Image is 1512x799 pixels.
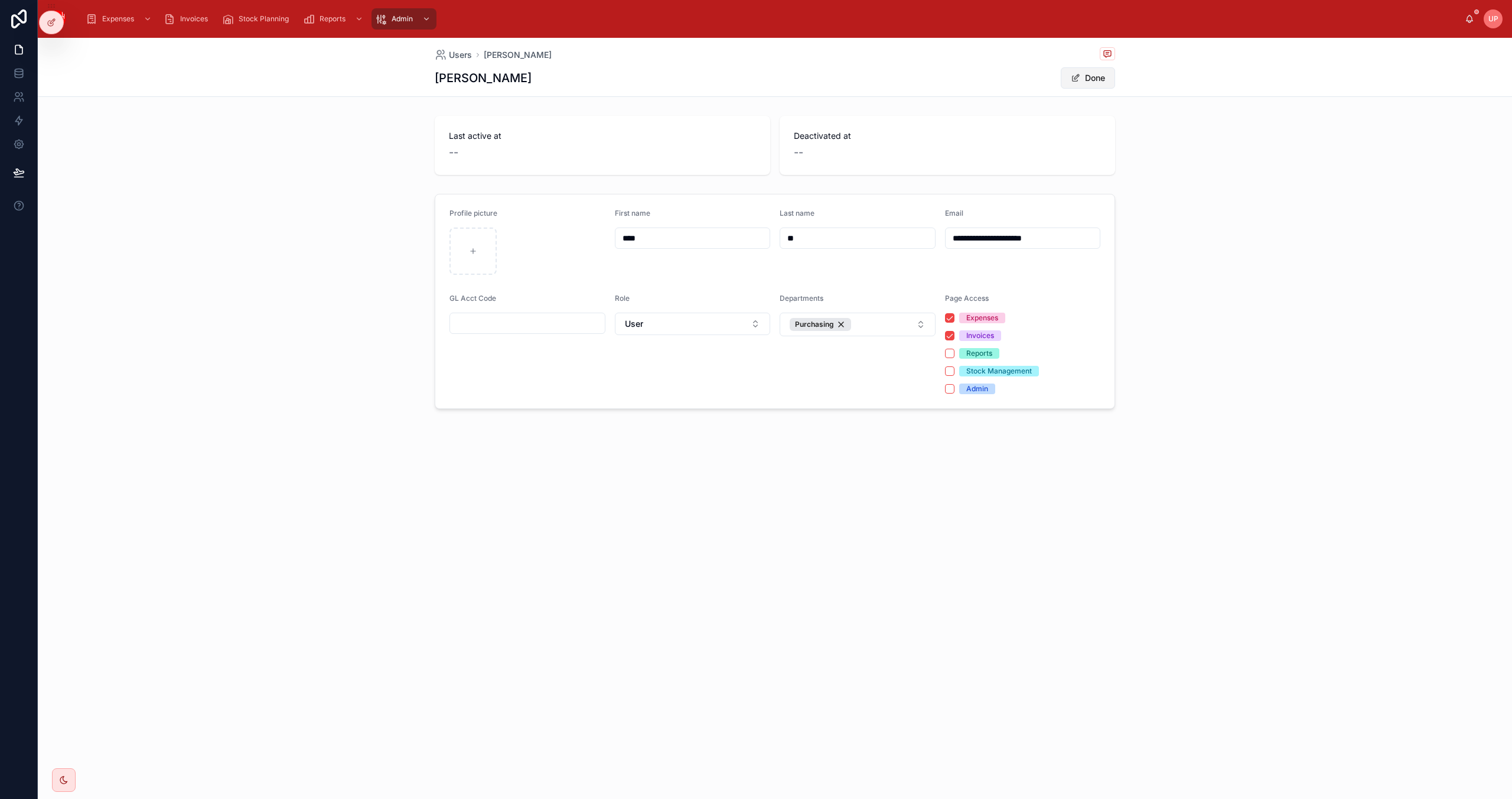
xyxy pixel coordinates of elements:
a: Stock Planning [219,8,297,30]
div: Expenses [966,313,998,323]
span: Stock Planning [239,14,289,24]
span: Reports [320,14,346,24]
a: [PERSON_NAME] [484,49,552,61]
span: Users [449,49,472,61]
h1: [PERSON_NAME] [435,70,532,86]
span: -- [794,144,803,161]
span: User [625,318,643,330]
div: Stock Management [966,366,1032,376]
a: Invoices [160,8,216,30]
span: Last active at [449,130,756,142]
span: UP [1488,14,1498,24]
div: Invoices [966,330,994,341]
span: Last name [780,209,814,217]
span: Page Access [945,294,989,303]
div: scrollable content [76,6,1465,32]
div: Admin [966,384,988,394]
button: Select Button [780,313,936,336]
span: Admin [392,14,413,24]
a: Admin [372,8,436,30]
button: Done [1061,67,1115,89]
span: Deactivated at [794,130,1101,142]
span: Invoices [180,14,208,24]
div: Reports [966,348,992,359]
button: Unselect 2 [790,318,851,331]
a: Expenses [82,8,158,30]
a: Reports [299,8,369,30]
a: Users [435,49,472,61]
span: Profile picture [449,209,497,217]
span: Purchasing [795,320,834,329]
button: Select Button [615,313,771,335]
span: Departments [780,294,823,303]
span: First name [615,209,650,217]
span: Role [615,294,630,303]
span: Email [945,209,963,217]
span: GL Acct Code [449,294,496,303]
span: Expenses [102,14,134,24]
span: -- [449,144,458,161]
